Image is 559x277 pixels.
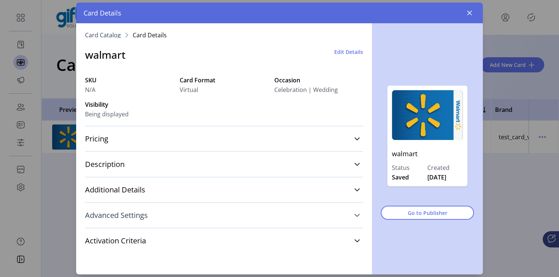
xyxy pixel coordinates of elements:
[274,85,338,94] span: Celebration | Wedding
[85,47,126,62] h3: walmart
[85,156,363,172] a: Description
[85,207,363,223] a: Advanced Settings
[85,85,95,94] span: N/A
[85,32,121,38] a: Card Catalog
[85,135,108,143] span: Pricing
[390,209,464,217] span: Go to Publisher
[85,186,145,194] span: Additional Details
[85,182,363,198] a: Additional Details
[85,100,174,109] label: Visibility
[427,173,446,182] span: [DATE]
[392,144,463,163] p: walmart
[392,163,427,172] label: Status
[85,110,129,119] span: Being displayed
[85,161,125,168] span: Description
[274,76,363,85] label: Occasion
[85,212,148,219] span: Advanced Settings
[392,90,463,140] img: walmart
[392,173,409,182] span: Saved
[85,237,146,244] span: Activation Criteria
[180,76,268,85] label: Card Format
[180,85,198,94] span: Virtual
[85,131,363,147] a: Pricing
[334,48,363,56] button: Edit Details
[427,163,463,172] label: Created
[85,233,363,249] a: Activation Criteria
[381,206,474,220] button: Go to Publisher
[84,8,121,18] span: Card Details
[85,76,174,85] label: SKU
[133,32,167,38] span: Card Details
